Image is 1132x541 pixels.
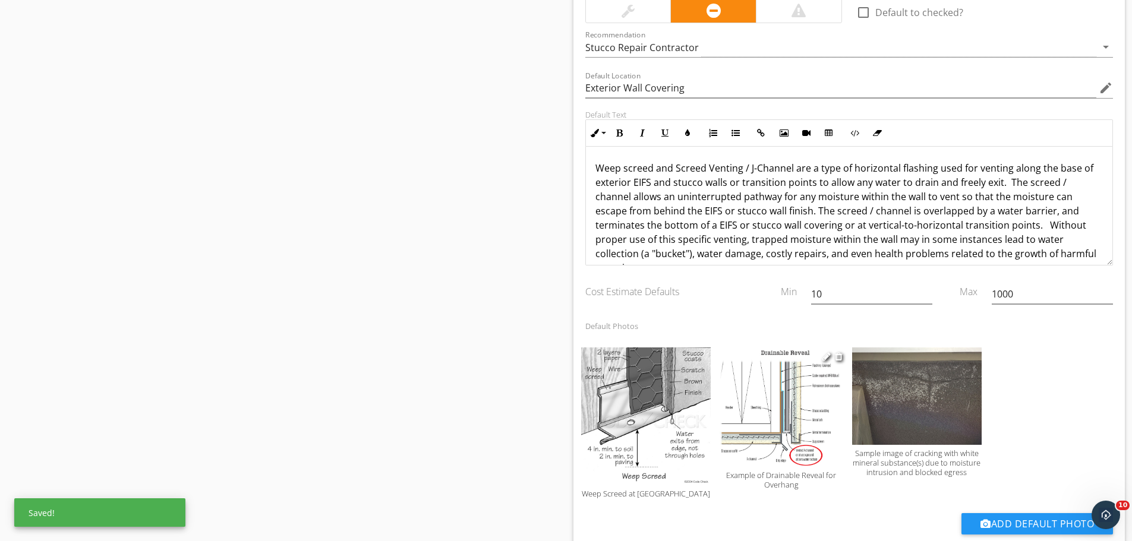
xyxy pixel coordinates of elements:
button: Insert Table [818,122,840,144]
div: Saved! [14,498,185,527]
button: Inline Style [586,122,608,144]
span: 10 [1116,501,1130,510]
button: Clear Formatting [866,122,888,144]
iframe: Intercom live chat [1092,501,1120,529]
button: Ordered List [702,122,724,144]
div: Max [939,275,985,299]
div: Min [759,275,804,299]
input: Default Location [585,78,1097,98]
button: Add Default Photo [961,513,1113,534]
button: Unordered List [724,122,747,144]
p: Sample image of cracking with white mineral substance(s) due to moisture intrusion and blocked eg... [852,448,982,477]
div: Default Text [585,110,1114,119]
label: Default to checked? [875,7,963,18]
div: Stucco Repair Contractor [585,42,699,53]
p: Weep screed and Screed Venting / J-Channel are a type of horizontal flashing used for venting alo... [595,161,1103,346]
img: weep_screed.jpg [581,347,711,485]
button: Colors [676,122,699,144]
p: Weep Screed at [GEOGRAPHIC_DATA] [581,489,711,498]
button: Insert Image (Ctrl+P) [772,122,795,144]
label: Default Photos [585,321,638,331]
div: Cost Estimate Defaults [578,275,759,299]
img: 20240518_131451.jpg [852,347,982,445]
i: arrow_drop_down [1099,40,1113,54]
p: Example of Drainable Reveal for Overhang [717,470,846,489]
button: Bold (Ctrl+B) [608,122,631,144]
i: edit [1099,81,1113,95]
img: drainable_reveal_resized_3_25_inches_wide.jpg [717,347,846,467]
button: Insert Link (Ctrl+K) [750,122,772,144]
button: Insert Video [795,122,818,144]
button: Code View [843,122,866,144]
